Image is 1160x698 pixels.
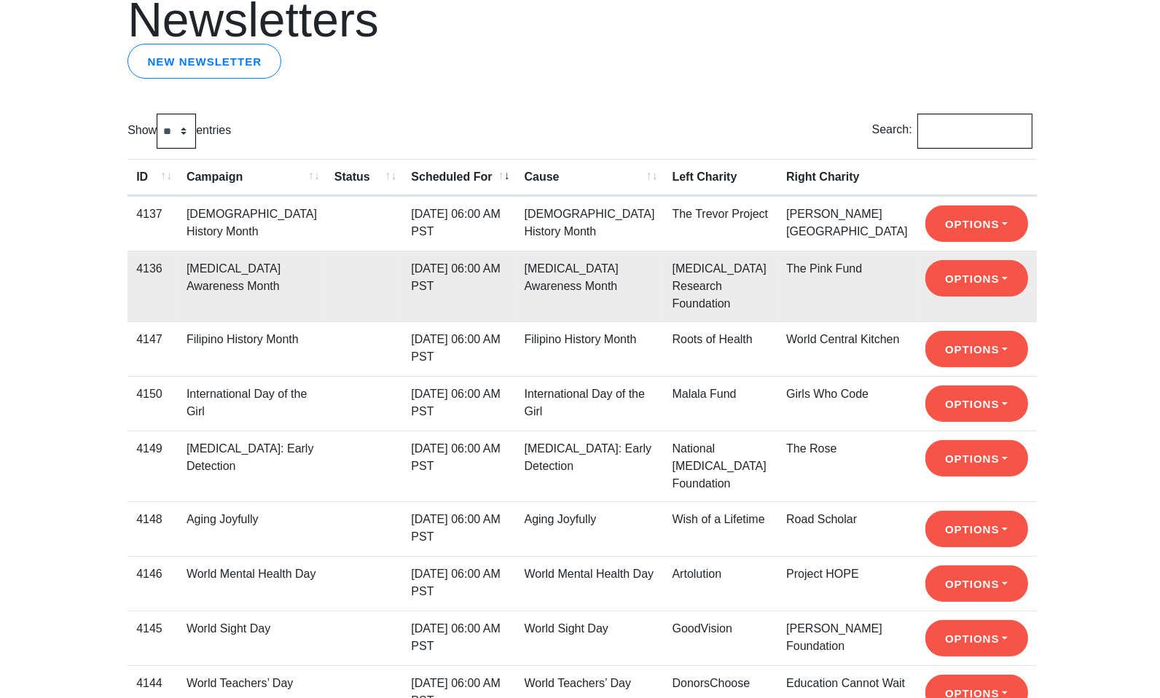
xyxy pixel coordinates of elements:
td: [MEDICAL_DATA]: Early Detection [516,431,664,501]
button: Options [925,620,1028,656]
a: Wish of a Lifetime [673,513,765,525]
td: 4145 [128,611,178,665]
button: Options [925,440,1028,477]
a: Education Cannot Wait [786,677,905,689]
td: [DEMOGRAPHIC_DATA] History Month [516,196,664,251]
td: [MEDICAL_DATA] Awareness Month [516,251,664,321]
td: World Mental Health Day [178,556,326,611]
td: 4146 [128,556,178,611]
td: International Day of the Girl [516,376,664,431]
a: [PERSON_NAME] Foundation [786,622,882,652]
a: Project HOPE [786,568,859,580]
td: [DATE] 06:00 AM PST [402,431,515,501]
th: ID: activate to sort column ascending [128,159,178,196]
td: 4137 [128,196,178,251]
a: The Rose [786,442,836,455]
td: Filipino History Month [178,321,326,376]
a: Girls Who Code [786,388,869,400]
td: World Sight Day [516,611,664,665]
a: DonorsChoose [673,677,751,689]
a: Artolution [673,568,722,580]
td: World Mental Health Day [516,556,664,611]
th: Right Charity [777,159,917,196]
td: [DATE] 06:00 AM PST [402,251,515,321]
button: Options [925,511,1028,547]
button: Options [925,331,1028,367]
th: Scheduled For: activate to sort column ascending [402,159,515,196]
td: [DATE] 06:00 AM PST [402,611,515,665]
td: 4148 [128,501,178,556]
th: Cause: activate to sort column ascending [516,159,664,196]
a: Road Scholar [786,513,857,525]
td: Filipino History Month [516,321,664,376]
a: GoodVision [673,622,732,635]
input: Search: [917,114,1032,149]
button: Options [925,385,1028,422]
a: The Trevor Project [673,208,769,220]
button: Options [925,565,1028,602]
a: Malala Fund [673,388,737,400]
td: International Day of the Girl [178,376,326,431]
td: [DATE] 06:00 AM PST [402,196,515,251]
td: World Sight Day [178,611,326,665]
td: Aging Joyfully [516,501,664,556]
td: [MEDICAL_DATA]: Early Detection [178,431,326,501]
select: Showentries [157,114,196,149]
th: Campaign: activate to sort column ascending [178,159,326,196]
td: Aging Joyfully [178,501,326,556]
td: 4150 [128,376,178,431]
td: 4136 [128,251,178,321]
button: Options [925,260,1028,297]
a: National [MEDICAL_DATA] Foundation [673,442,767,490]
td: [DATE] 06:00 AM PST [402,556,515,611]
td: 4147 [128,321,178,376]
td: [MEDICAL_DATA] Awareness Month [178,251,326,321]
a: The Pink Fund [786,262,862,275]
a: New newsletter [128,44,281,79]
td: [DATE] 06:00 AM PST [402,321,515,376]
button: Options [925,205,1028,242]
td: 4149 [128,431,178,501]
a: [PERSON_NAME][GEOGRAPHIC_DATA] [786,208,908,238]
td: [DATE] 06:00 AM PST [402,376,515,431]
a: [MEDICAL_DATA] Research Foundation [673,262,767,310]
label: Search: [872,114,1032,149]
label: Show entries [128,114,231,149]
a: World Central Kitchen [786,333,899,345]
td: [DEMOGRAPHIC_DATA] History Month [178,196,326,251]
th: Status: activate to sort column ascending [326,159,403,196]
th: Left Charity [664,159,778,196]
a: Roots of Health [673,333,753,345]
td: [DATE] 06:00 AM PST [402,501,515,556]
